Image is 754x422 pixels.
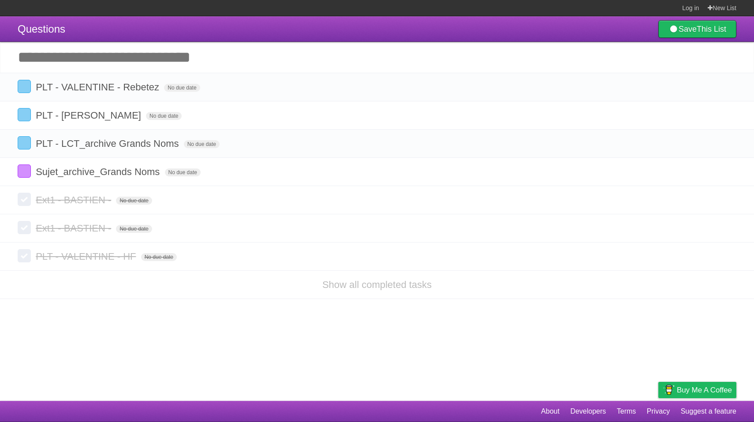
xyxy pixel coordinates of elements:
[322,279,432,290] a: Show all completed tasks
[658,20,736,38] a: SaveThis List
[116,225,152,233] span: No due date
[36,110,143,121] span: PLT - [PERSON_NAME]
[164,84,200,92] span: No due date
[677,382,732,398] span: Buy me a coffee
[36,82,161,93] span: PLT - VALENTINE - Rebetez
[146,112,182,120] span: No due date
[184,140,220,148] span: No due date
[18,221,31,234] label: Done
[570,403,606,420] a: Developers
[18,164,31,178] label: Done
[647,403,670,420] a: Privacy
[658,382,736,398] a: Buy me a coffee
[116,197,152,205] span: No due date
[36,194,113,205] span: Ext1 - BASTIEN -
[18,108,31,121] label: Done
[36,251,138,262] span: PLT - VALENTINE - HF
[36,138,181,149] span: PLT - LCT_archive Grands Noms
[165,168,201,176] span: No due date
[141,253,177,261] span: No due date
[18,80,31,93] label: Done
[541,403,560,420] a: About
[36,166,162,177] span: Sujet_archive_Grands Noms
[18,193,31,206] label: Done
[617,403,636,420] a: Terms
[18,249,31,262] label: Done
[697,25,726,34] b: This List
[18,136,31,149] label: Done
[681,403,736,420] a: Suggest a feature
[663,382,675,397] img: Buy me a coffee
[36,223,113,234] span: Ext1 - BASTIEN -
[18,23,65,35] span: Questions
